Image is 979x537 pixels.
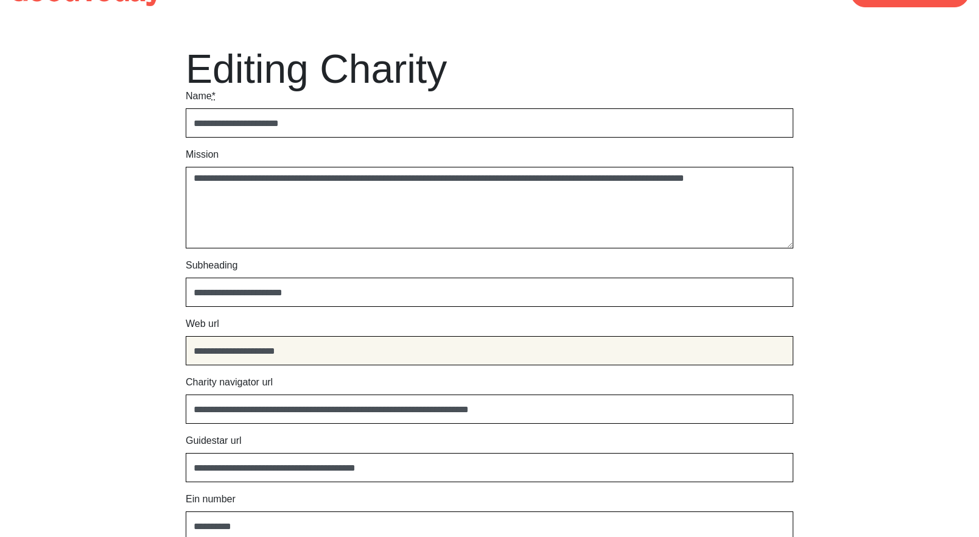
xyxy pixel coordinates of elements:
label: Mission [186,147,219,162]
label: Subheading [186,258,237,273]
h1: Editing Charity [186,49,793,89]
label: Charity navigator url [186,375,273,390]
label: Web url [186,317,219,331]
label: Guidestar url [186,433,242,448]
label: Name [186,89,216,104]
abbr: required [212,91,216,101]
label: Ein number [186,492,236,507]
